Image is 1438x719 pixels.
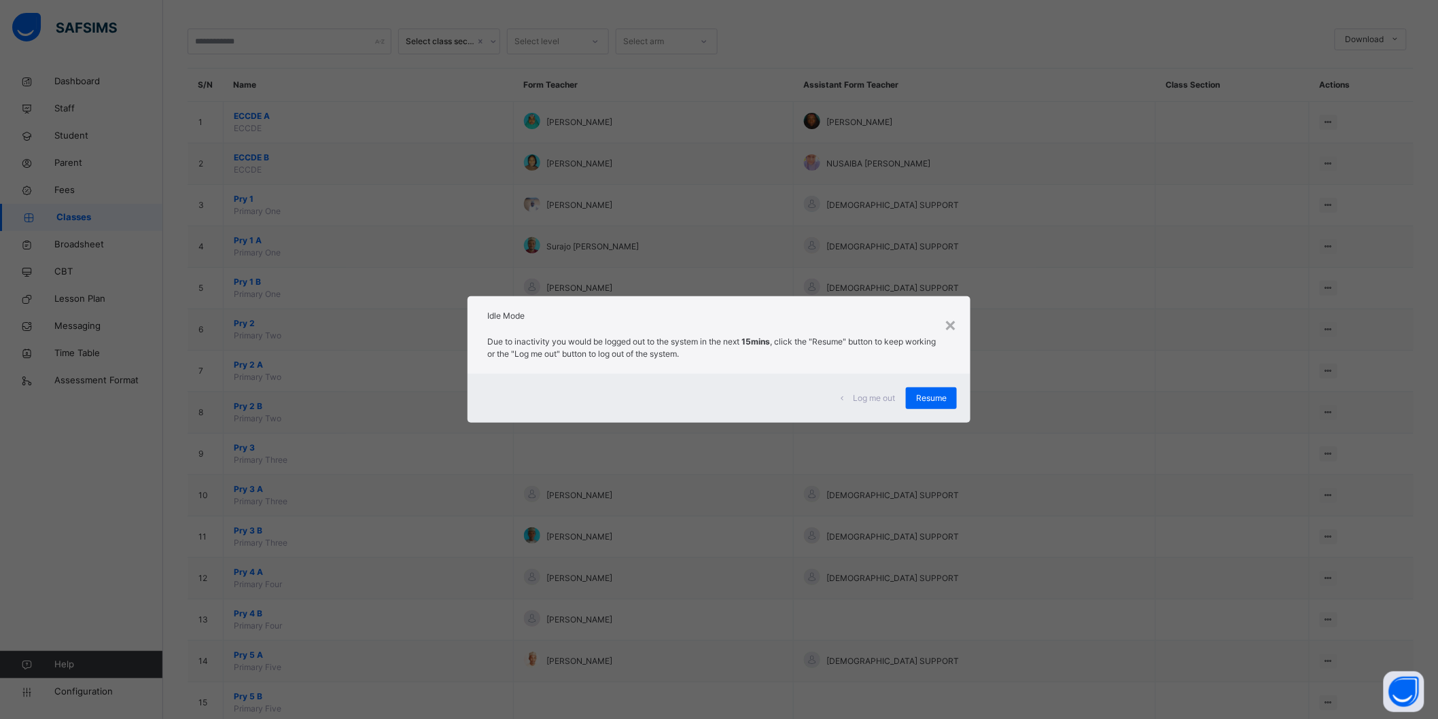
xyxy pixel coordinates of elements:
span: Log me out [853,392,895,404]
p: Due to inactivity you would be logged out to the system in the next , click the "Resume" button t... [488,336,951,360]
h2: Idle Mode [488,310,951,322]
span: Resume [916,392,947,404]
strong: 15mins [742,336,771,347]
button: Open asap [1384,671,1424,712]
div: × [944,310,957,338]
